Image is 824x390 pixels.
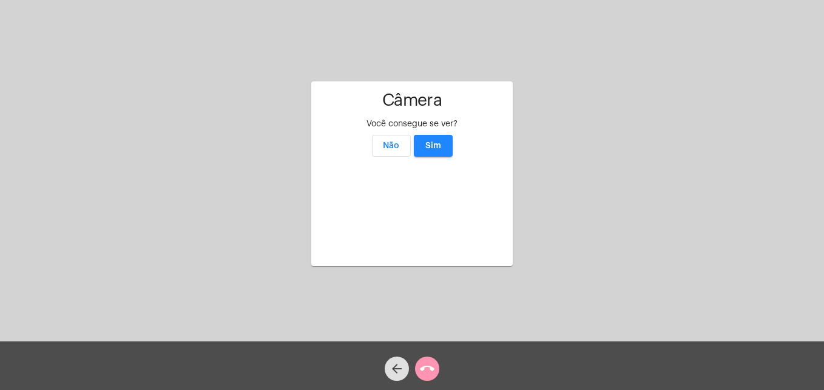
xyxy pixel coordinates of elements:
span: Você consegue se ver? [366,120,458,128]
mat-icon: arrow_back [390,361,404,376]
button: Não [372,135,411,157]
button: Sim [414,135,453,157]
span: Não [383,142,399,150]
h1: Câmera [321,91,503,110]
span: Sim [425,142,441,150]
mat-icon: call_end [420,361,434,376]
